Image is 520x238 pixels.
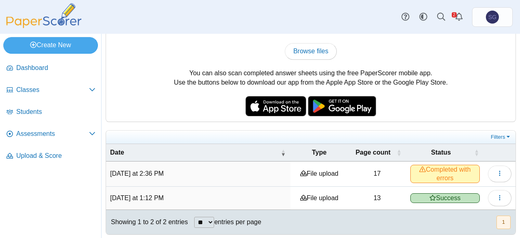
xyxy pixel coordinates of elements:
[3,3,84,28] img: PaperScorer
[290,187,348,210] td: File upload
[281,144,286,161] span: Date : Activate to remove sorting
[348,187,406,210] td: 13
[3,103,99,122] a: Students
[474,144,479,161] span: Status : Activate to sort
[106,210,188,234] div: Showing 1 to 2 of 2 entries
[16,63,95,72] span: Dashboard
[285,43,337,59] a: Browse files
[3,22,84,29] a: PaperScorer
[110,149,124,156] span: Date
[3,37,98,53] a: Create New
[396,144,401,161] span: Page count : Activate to sort
[293,48,328,55] span: Browse files
[410,165,480,183] span: Completed with errors
[110,194,164,201] time: Sep 9, 2025 at 1:12 PM
[308,96,376,116] img: google-play-badge.png
[16,129,89,138] span: Assessments
[290,162,348,186] td: File upload
[214,218,261,225] label: entries per page
[496,216,511,229] button: 1
[431,149,451,156] span: Status
[355,149,390,156] span: Page count
[16,85,89,94] span: Classes
[486,11,499,24] span: Shmuel Granovetter
[3,146,99,166] a: Upload & Score
[472,7,513,27] a: Shmuel Granovetter
[312,149,327,156] span: Type
[3,59,99,78] a: Dashboard
[3,81,99,100] a: Classes
[488,14,496,20] span: Shmuel Granovetter
[106,4,516,122] div: You can scan completed answer sheets using any standard scanner. If your scanner supports email, ...
[496,216,511,229] nav: pagination
[245,96,306,116] img: apple-store-badge.svg
[348,162,406,186] td: 17
[110,170,164,177] time: Sep 9, 2025 at 2:36 PM
[410,193,480,203] span: Success
[450,8,468,26] a: Alerts
[16,107,95,116] span: Students
[489,133,513,141] a: Filters
[16,151,95,160] span: Upload & Score
[3,124,99,144] a: Assessments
